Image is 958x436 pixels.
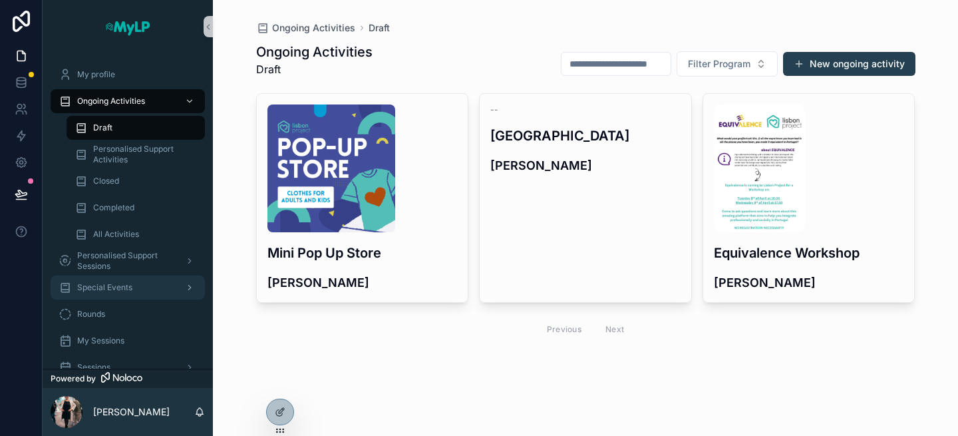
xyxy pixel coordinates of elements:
a: Rounds [51,302,205,326]
h3: Mini Pop Up Store [267,243,458,263]
span: All Activities [93,229,139,240]
span: Personalised Support Activities [93,144,192,165]
a: Closed [67,169,205,193]
a: Sessions [51,355,205,379]
span: Draft [93,122,112,133]
a: Pop-Up-Store.pngMini Pop Up Store[PERSON_NAME] [256,93,469,303]
span: Sessions [77,362,110,373]
span: Ongoing Activities [77,96,145,107]
span: Special Events [77,282,132,293]
h3: Equivalence Workshop [714,243,904,263]
a: Ongoing Activities [51,89,205,113]
span: Ongoing Activities [272,21,355,35]
span: Completed [93,202,134,213]
a: Powered by [43,369,213,388]
a: My Sessions [51,329,205,353]
p: Draft [256,61,373,77]
a: Completed [67,196,205,220]
h3: [GEOGRAPHIC_DATA] [490,126,681,146]
h4: [PERSON_NAME] [267,274,458,292]
span: My Sessions [77,335,124,346]
span: Closed [93,176,119,186]
a: Personalised Support Sessions [51,249,205,273]
a: Special Events [51,276,205,300]
h4: [PERSON_NAME] [490,156,681,174]
span: Filter Program [688,57,750,71]
a: Personalised Support Activities [67,142,205,166]
span: Powered by [51,373,96,384]
span: -- [490,105,498,115]
button: New ongoing activity [783,52,915,76]
a: Equivalence-Workshop-copy.jpgEquivalence Workshop[PERSON_NAME] [703,93,915,303]
a: Ongoing Activities [256,21,355,35]
a: Draft [369,21,390,35]
span: Personalised Support Sessions [77,250,174,272]
span: Rounds [77,309,105,320]
a: Draft [67,116,205,140]
span: My profile [77,69,115,80]
a: All Activities [67,222,205,246]
img: Pop-Up-Store.png [267,105,395,232]
div: scrollable content [43,53,213,369]
h4: [PERSON_NAME] [714,274,904,292]
h1: Ongoing Activities [256,43,373,61]
button: Select Button [677,51,778,77]
a: --[GEOGRAPHIC_DATA][PERSON_NAME] [479,93,692,303]
img: App logo [104,16,151,37]
a: My profile [51,63,205,87]
p: [PERSON_NAME] [93,405,170,419]
img: Equivalence-Workshop-copy.jpg [714,105,804,232]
